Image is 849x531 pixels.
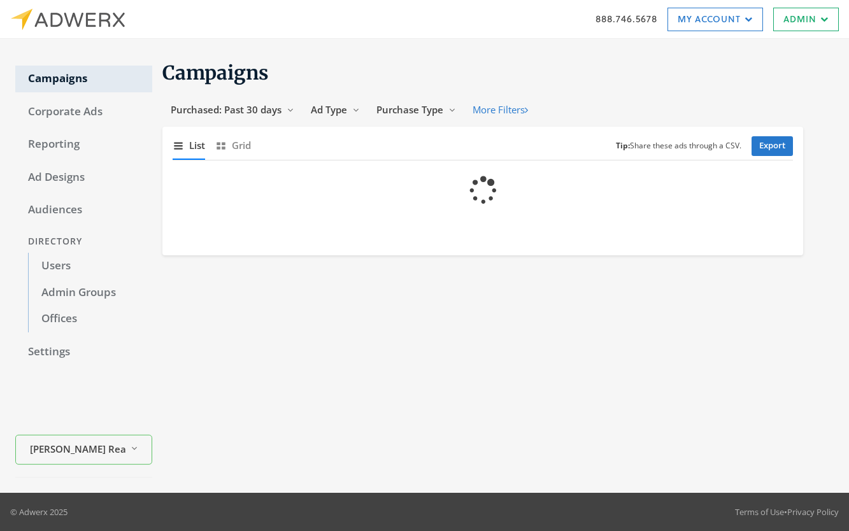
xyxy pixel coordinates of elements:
a: Settings [15,339,152,365]
a: Export [752,136,793,156]
a: Campaigns [15,66,152,92]
span: [PERSON_NAME] Realty [30,441,125,456]
a: 888.746.5678 [596,12,657,25]
a: Offices [28,306,152,332]
span: Purchase Type [376,103,443,116]
span: Campaigns [162,60,269,85]
button: Ad Type [303,98,368,122]
div: Directory [15,230,152,253]
b: Tip: [616,140,630,151]
span: List [189,138,205,153]
a: Reporting [15,131,152,158]
img: Adwerx [10,8,125,31]
button: More Filters [464,98,536,122]
button: Grid [215,132,251,159]
a: Terms of Use [735,506,784,518]
button: List [173,132,205,159]
a: Audiences [15,197,152,223]
a: Admin [773,8,839,31]
span: Purchased: Past 30 days [171,103,282,116]
a: My Account [667,8,763,31]
button: [PERSON_NAME] Realty [15,435,152,465]
div: • [735,506,839,518]
button: Purchase Type [368,98,464,122]
span: Grid [232,138,251,153]
small: Share these ads through a CSV. [616,140,741,152]
button: Purchased: Past 30 days [162,98,303,122]
span: Ad Type [311,103,347,116]
p: © Adwerx 2025 [10,506,68,518]
a: Admin Groups [28,280,152,306]
a: Privacy Policy [787,506,839,518]
a: Corporate Ads [15,99,152,125]
a: Users [28,253,152,280]
a: Ad Designs [15,164,152,191]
